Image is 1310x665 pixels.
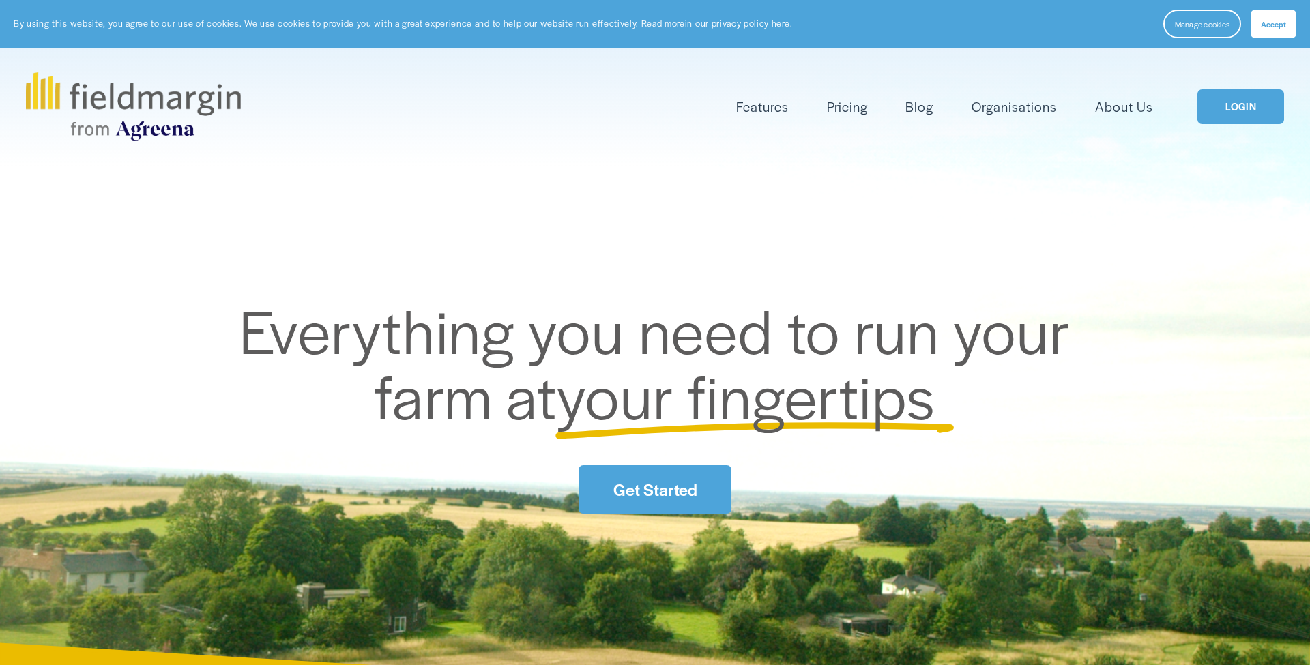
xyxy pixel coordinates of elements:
img: fieldmargin.com [26,72,240,141]
span: Manage cookies [1175,18,1229,29]
a: LOGIN [1197,89,1283,124]
a: Pricing [827,95,868,118]
a: Get Started [579,465,731,514]
a: About Us [1095,95,1153,118]
p: By using this website, you agree to our use of cookies. We use cookies to provide you with a grea... [14,17,792,30]
span: Everything you need to run your farm at [239,286,1085,437]
button: Manage cookies [1163,10,1241,38]
span: Accept [1261,18,1286,29]
span: your fingertips [557,352,935,437]
span: Features [736,97,789,117]
a: Blog [905,95,933,118]
a: Organisations [972,95,1057,118]
a: folder dropdown [736,95,789,118]
a: in our privacy policy here [685,17,790,29]
button: Accept [1251,10,1296,38]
